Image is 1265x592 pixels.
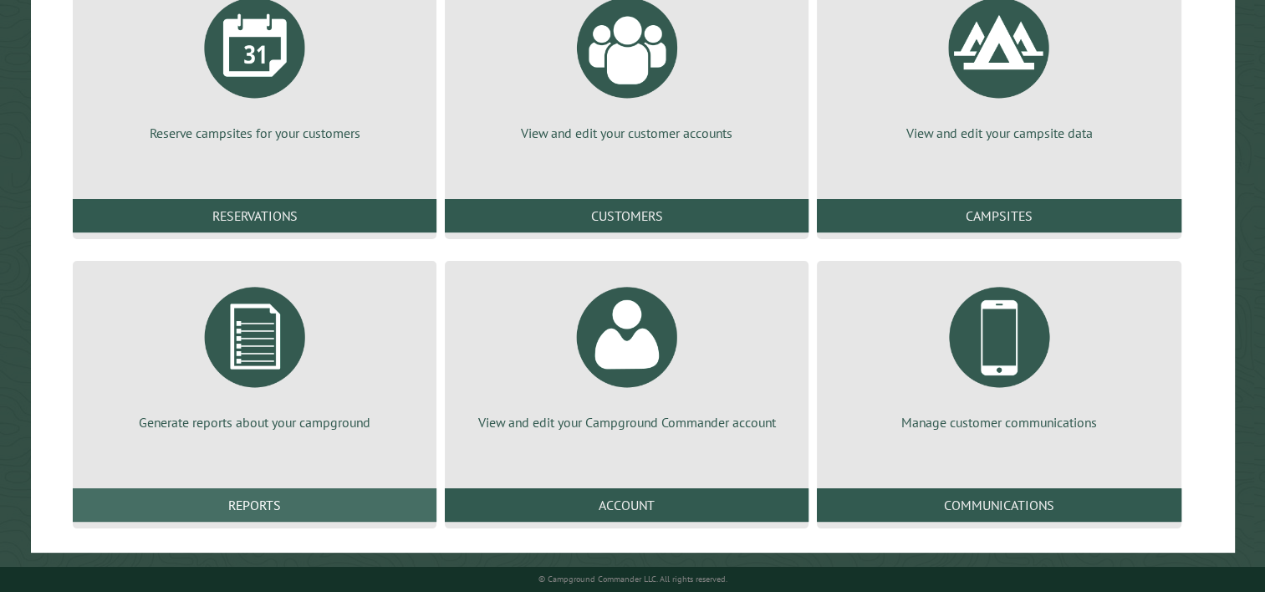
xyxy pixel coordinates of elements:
[445,199,808,232] a: Customers
[73,199,436,232] a: Reservations
[817,488,1181,522] a: Communications
[445,488,808,522] a: Account
[93,413,416,431] p: Generate reports about your campground
[93,124,416,142] p: Reserve campsites for your customers
[465,274,788,431] a: View and edit your Campground Commander account
[837,413,1160,431] p: Manage customer communications
[837,274,1160,431] a: Manage customer communications
[538,574,727,584] small: © Campground Commander LLC. All rights reserved.
[465,124,788,142] p: View and edit your customer accounts
[73,488,436,522] a: Reports
[837,124,1160,142] p: View and edit your campsite data
[817,199,1181,232] a: Campsites
[93,274,416,431] a: Generate reports about your campground
[465,413,788,431] p: View and edit your Campground Commander account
